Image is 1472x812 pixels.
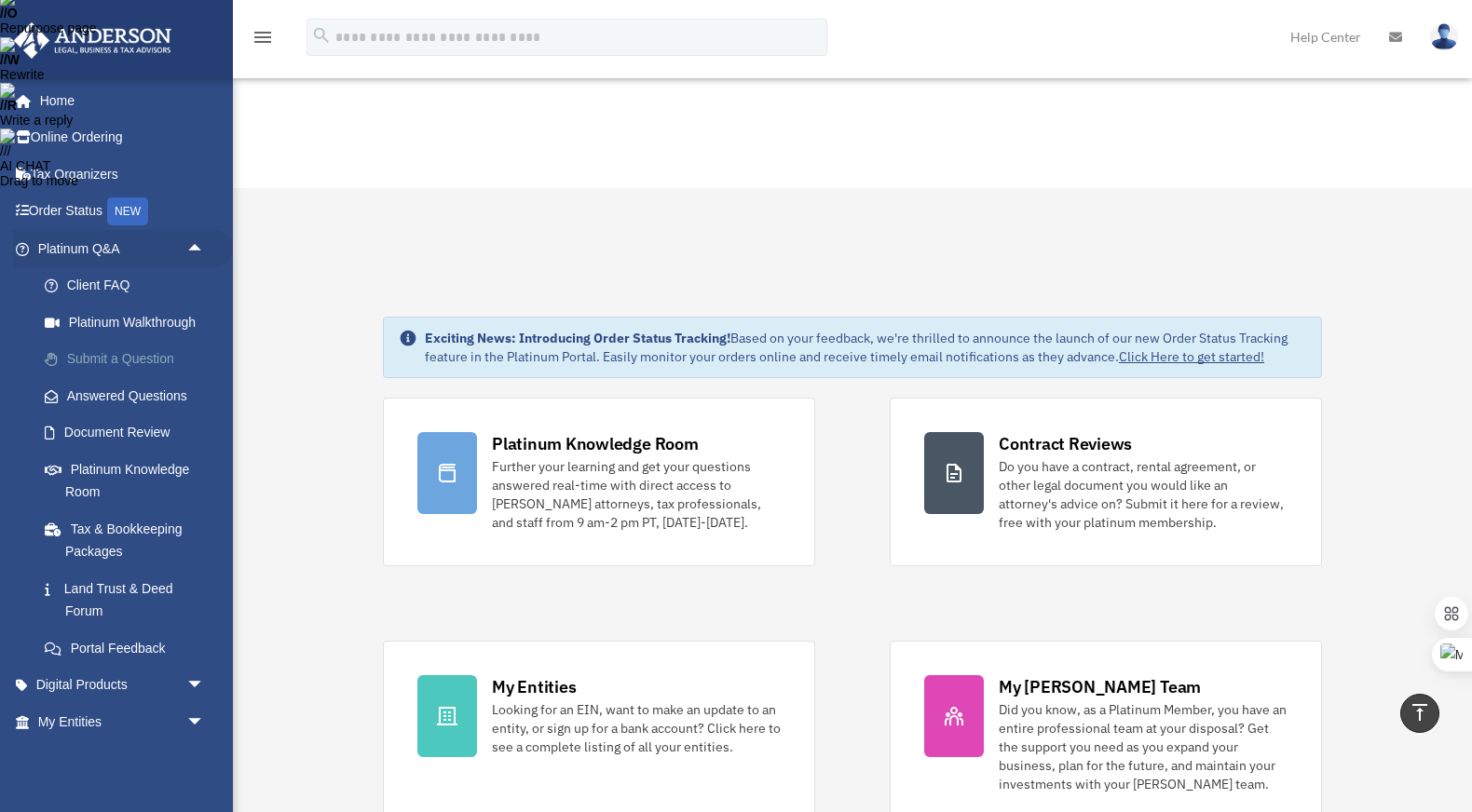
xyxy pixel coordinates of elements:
[26,304,233,341] a: Platinum Walkthrough
[26,629,233,667] a: Portal Feedback
[383,398,815,566] a: Platinum Knowledge Room Further your learning and get your questions answered real-time with dire...
[999,457,1288,532] div: Do you have a contract, rental agreement, or other legal document you would like an attorney's ad...
[206,110,314,122] div: Keywords by Traffic
[26,570,233,629] a: Land Trust & Deed Forum
[999,432,1132,455] div: Contract Reviews
[492,432,699,455] div: Platinum Knowledge Room
[26,414,233,452] a: Document Review
[71,110,167,122] div: Domain Overview
[13,703,233,740] a: My Entitiesarrow_drop_down
[26,510,233,570] a: Tax & Bookkeeping Packages
[186,230,224,268] span: arrow_drop_up
[492,675,576,698] div: My Entities
[48,48,205,63] div: Domain: [DOMAIN_NAME]
[890,398,1322,566] a: Contract Reviews Do you have a contract, rental agreement, or other legal document you would like...
[425,330,730,346] strong: Exciting News: Introducing Order Status Tracking!
[186,667,224,705] span: arrow_drop_down
[107,197,148,225] div: NEW
[13,667,233,704] a: Digital Productsarrow_drop_down
[1119,348,1264,365] a: Click Here to get started!
[26,267,233,304] a: Client FAQ
[999,700,1288,793] div: Did you know, as a Platinum Member, you have an entire professional team at your disposal? Get th...
[186,703,224,741] span: arrow_drop_down
[52,30,91,45] div: v 4.0.25
[13,740,233,778] a: My [PERSON_NAME] Teamarrow_drop_down
[50,108,65,123] img: tab_domain_overview_orange.svg
[26,341,233,378] a: Submit a Question
[492,457,781,532] div: Further your learning and get your questions answered real-time with direct access to [PERSON_NAM...
[999,675,1201,698] div: My [PERSON_NAME] Team
[26,377,233,414] a: Answered Questions
[185,108,200,123] img: tab_keywords_by_traffic_grey.svg
[30,30,45,45] img: logo_orange.svg
[492,700,781,756] div: Looking for an EIN, want to make an update to an entity, or sign up for a bank account? Click her...
[26,451,233,510] a: Platinum Knowledge Room
[13,193,233,231] a: Order StatusNEW
[186,740,224,778] span: arrow_drop_down
[13,230,233,267] a: Platinum Q&Aarrow_drop_up
[425,329,1306,366] div: Based on your feedback, we're thrilled to announce the launch of our new Order Status Tracking fe...
[1409,701,1431,724] i: vertical_align_top
[30,48,45,63] img: website_grey.svg
[1400,694,1439,733] a: vertical_align_top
